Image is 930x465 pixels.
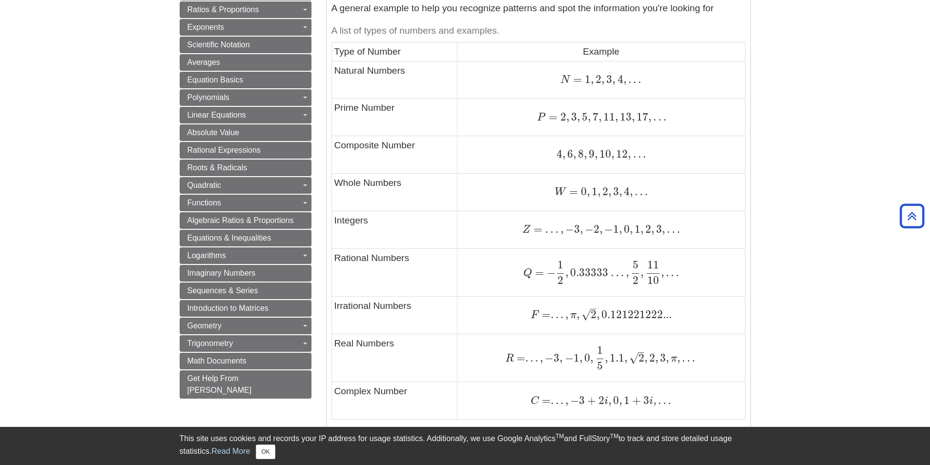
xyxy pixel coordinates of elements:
span: − [563,222,574,236]
span: 1 [590,185,598,198]
span: , [612,73,615,86]
span: Imaginary Numbers [187,269,256,277]
p: A general example to help you recognize patterns and spot the information you're looking for [331,1,745,16]
span: Ratios & Proportions [187,5,259,14]
span: = [531,222,542,236]
div: This site uses cookies and records your IP address for usage statistics. Additionally, we use Goo... [180,433,751,459]
a: Functions [180,195,311,211]
span: = [539,308,551,321]
span: = [539,394,551,407]
span: , [644,351,647,364]
span: , [655,351,658,364]
span: 3 [554,351,559,364]
span: 0 [582,351,590,364]
span: , [619,394,622,407]
span: Exponents [187,23,225,31]
span: , [624,351,627,364]
span: , [619,222,622,236]
td: Type of Number [331,42,457,61]
span: , [588,110,591,123]
span: Rational Expressions [187,146,261,154]
span: 1 [574,351,579,364]
span: , [577,308,579,321]
span: , [580,222,583,236]
span: 4 [622,185,630,198]
span: , [677,351,680,364]
span: , [653,394,656,407]
span: , [630,222,633,236]
span: R [505,353,514,364]
a: Averages [180,54,311,71]
span: , [619,185,622,198]
td: Real Numbers [331,334,457,382]
span: . [631,147,636,161]
span: . [636,147,641,161]
span: P [537,112,546,123]
span: . [525,351,528,364]
span: 4 [557,147,562,161]
span: 3 [579,394,585,407]
span: 9 [587,147,595,161]
span: , [608,394,611,407]
span: … [651,110,666,123]
span: 2 [558,274,563,287]
span: , [599,222,602,236]
button: Close [256,445,275,459]
span: . [533,351,538,364]
span: Scientific Notation [187,40,250,49]
span: 2 [594,73,601,86]
span: , [566,110,569,123]
span: , [590,351,593,364]
span: = [570,73,582,86]
span: Algebraic Ratios & Proportions [187,216,294,224]
a: Geometry [180,318,311,334]
span: , [641,222,643,236]
span: Linear Equations [187,111,246,119]
span: … [633,185,648,198]
span: 3 [641,394,649,407]
span: 2 [633,274,639,287]
span: 17 [635,110,648,123]
span: = [514,351,525,364]
span: 10 [647,274,659,287]
span: 3 [658,351,666,364]
span: . [626,73,631,86]
span: 0 [578,185,587,198]
span: = [546,110,558,123]
span: . [528,351,533,364]
a: Equation Basics [180,72,311,88]
span: − [583,222,594,236]
a: Equations & Inequalities [180,230,311,246]
sup: TM [556,433,564,440]
span: , [599,110,601,123]
span: 1 [633,222,641,236]
span: . [641,147,646,161]
span: . [554,308,558,321]
span: , [630,185,633,198]
span: = [532,266,544,279]
span: . [558,394,563,407]
span: , [605,351,608,364]
span: , [587,185,590,198]
span: 5 [597,359,603,372]
span: , [601,73,604,86]
span: Introduction to Matrices [187,304,269,312]
span: … [542,222,558,236]
a: Sequences & Series [180,283,311,299]
caption: A list of types of numbers and examples. [331,20,745,42]
span: + [585,394,596,407]
span: . [551,308,554,321]
a: Algebraic Ratios & Proportions [180,212,311,229]
span: , [558,222,563,236]
a: Linear Equations [180,107,311,123]
span: Math Documents [187,357,247,365]
span: π [669,353,677,364]
span: Z [522,224,531,235]
a: Ratios & Proportions [180,1,311,18]
span: Logarithms [187,251,226,260]
span: … [608,266,623,279]
span: … [656,394,671,407]
span: 3 [574,222,580,236]
span: 2 [596,394,604,407]
span: Trigonometry [187,339,233,347]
